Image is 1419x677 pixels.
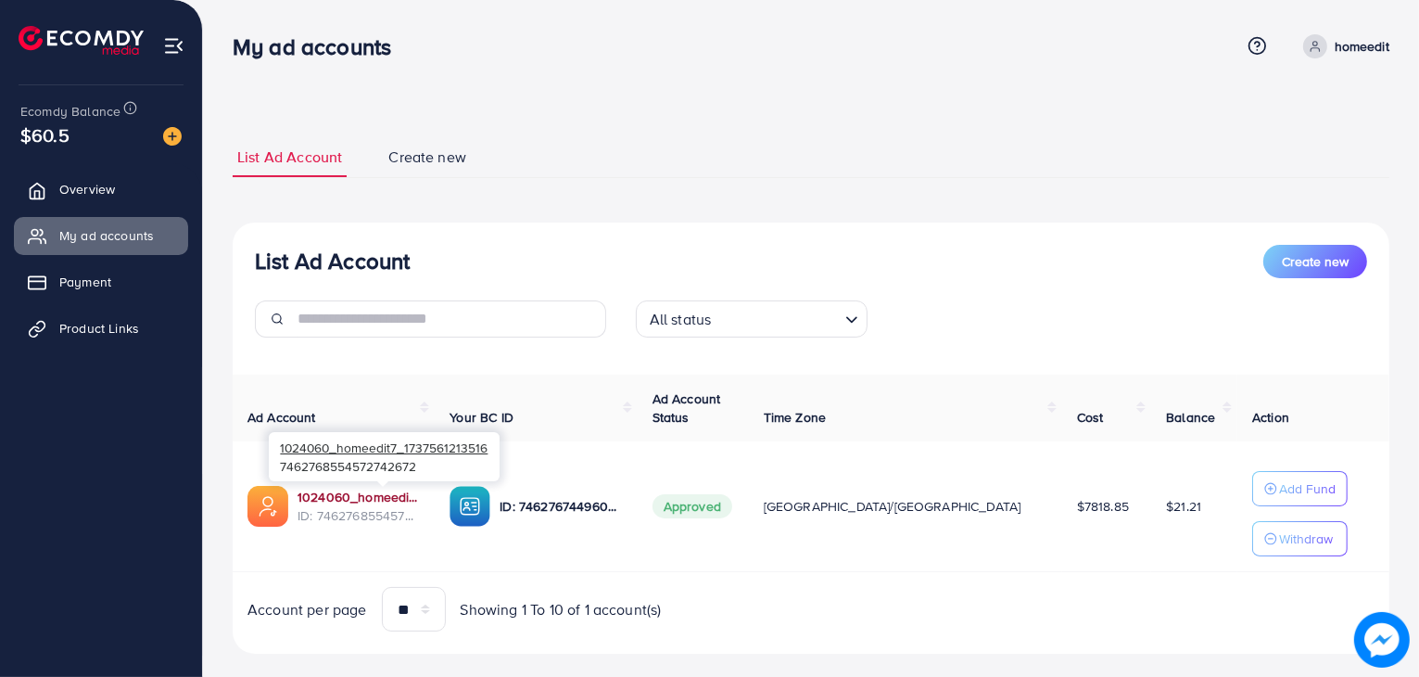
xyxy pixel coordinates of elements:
img: image [163,127,182,146]
span: $7818.85 [1077,497,1129,516]
span: Showing 1 To 10 of 1 account(s) [461,599,662,620]
span: Time Zone [764,408,826,427]
span: ID: 7462768554572742672 [298,506,420,525]
span: Create new [388,147,466,168]
span: Product Links [59,319,139,338]
span: Create new [1282,252,1349,271]
div: Search for option [636,300,868,338]
span: Cost [1077,408,1104,427]
img: logo [19,26,144,55]
img: ic-ba-acc.ded83a64.svg [450,486,490,527]
span: Ecomdy Balance [20,102,120,121]
span: [GEOGRAPHIC_DATA]/[GEOGRAPHIC_DATA] [764,497,1021,516]
p: homeedit [1335,35,1389,57]
h3: List Ad Account [255,248,410,275]
p: ID: 7462767449604177937 [500,495,622,517]
span: Payment [59,273,111,291]
span: $60.5 [20,121,70,148]
span: Account per page [247,599,367,620]
button: Create new [1263,245,1367,278]
span: Approved [652,494,732,518]
h3: My ad accounts [233,33,406,60]
a: Overview [14,171,188,208]
img: menu [163,35,184,57]
span: Overview [59,180,115,198]
a: 1024060_homeedit7_1737561213516 [298,488,420,506]
a: My ad accounts [14,217,188,254]
span: All status [646,306,716,333]
span: Balance [1166,408,1215,427]
div: 7462768554572742672 [269,432,500,481]
img: image [1354,612,1410,668]
a: homeedit [1296,34,1389,58]
p: Add Fund [1279,478,1336,500]
span: Ad Account [247,408,316,427]
span: List Ad Account [237,147,342,168]
span: Ad Account Status [652,390,721,427]
span: $21.21 [1166,497,1201,516]
span: Your BC ID [450,408,513,427]
a: Product Links [14,310,188,347]
span: My ad accounts [59,226,154,245]
input: Search for option [716,302,837,333]
button: Add Fund [1252,471,1348,506]
img: ic-ads-acc.e4c84228.svg [247,486,288,527]
span: 1024060_homeedit7_1737561213516 [280,439,488,456]
p: Withdraw [1279,528,1333,550]
a: Payment [14,263,188,300]
span: Action [1252,408,1289,427]
button: Withdraw [1252,521,1348,556]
